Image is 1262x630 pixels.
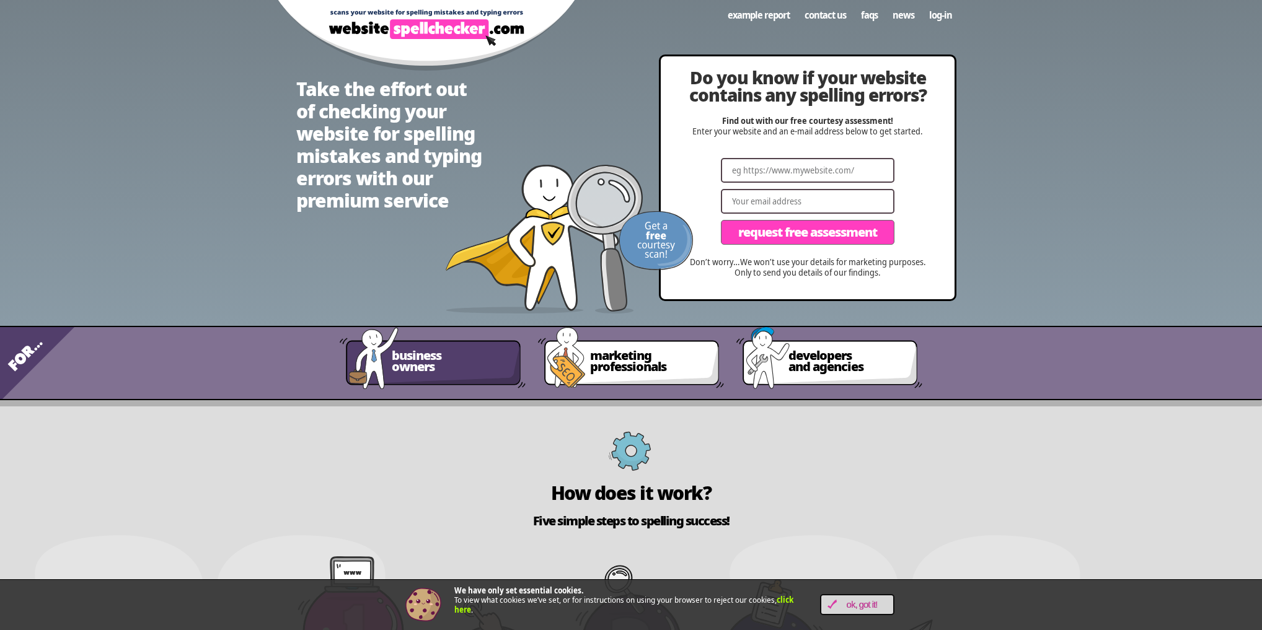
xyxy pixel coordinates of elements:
[454,585,584,596] strong: We have only set essential cookies.
[445,165,643,313] img: website spellchecker scans your website looking for spelling mistakes
[837,600,887,610] span: OK, Got it!
[405,586,442,623] img: Cookie
[284,484,978,502] h2: How does it work?
[885,3,922,27] a: News
[820,594,894,615] a: OK, Got it!
[720,3,797,27] a: Example Report
[575,343,724,393] a: marketingprofessionals
[284,515,978,527] h2: Five simple steps to spelling success!
[722,115,893,126] strong: Find out with our free courtesy assessment!
[721,158,894,183] input: eg https://www.mywebsite.com/
[738,226,877,238] span: Request Free Assessment
[788,350,907,372] span: developers and agencies
[590,350,709,372] span: marketing professionals
[721,189,894,214] input: Your email address
[377,343,526,393] a: businessowners
[721,220,894,245] button: Request Free Assessment
[854,3,885,27] a: FAQs
[454,594,793,615] a: click here
[774,343,922,393] a: developersand agencies
[454,586,801,615] p: To view what cookies we’ve set, or for instructions on using your browser to reject our cookies, .
[686,69,930,103] h2: Do you know if your website contains any spelling errors?
[797,3,854,27] a: Contact us
[686,257,930,278] p: Don’t worry…We won’t use your details for marketing purposes. Only to send you details of our fin...
[686,116,930,137] p: Enter your website and an e-mail address below to get started.
[619,211,693,270] img: Get a FREE courtesy scan!
[922,3,960,27] a: Log-in
[392,350,511,372] span: business owners
[296,78,482,212] h1: Take the effort out of checking your website for spelling mistakes and typing errors with our pre...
